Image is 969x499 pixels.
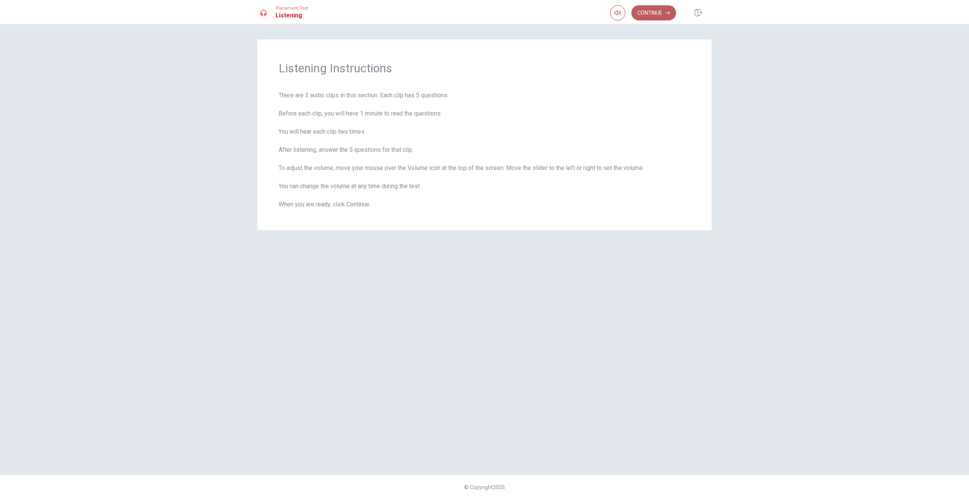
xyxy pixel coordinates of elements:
span: © Copyright 2025 [464,484,505,490]
h1: Listening [276,11,308,20]
span: Placement Test [276,6,308,11]
span: There are 3 audio clips in this section. Each clip has 5 questions. Before each clip, you will ha... [279,91,690,209]
span: Listening Instructions [279,61,690,76]
button: Continue [631,5,676,20]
